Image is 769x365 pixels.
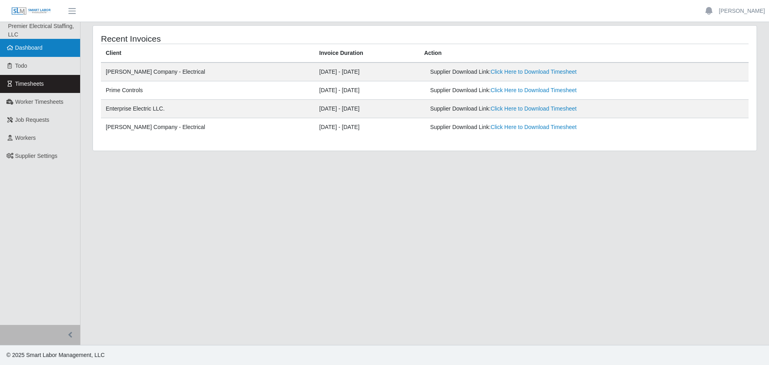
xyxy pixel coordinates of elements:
td: Prime Controls [101,81,314,100]
a: [PERSON_NAME] [719,7,765,15]
td: Enterprise Electric LLC. [101,100,314,118]
span: Workers [15,135,36,141]
a: Click Here to Download Timesheet [491,69,577,75]
td: [DATE] - [DATE] [314,63,419,81]
div: Supplier Download Link: [430,105,631,113]
div: Supplier Download Link: [430,68,631,76]
td: [DATE] - [DATE] [314,118,419,137]
th: Invoice Duration [314,44,419,63]
img: SLM Logo [11,7,51,16]
div: Supplier Download Link: [430,86,631,95]
th: Client [101,44,314,63]
span: Dashboard [15,44,43,51]
span: Todo [15,63,27,69]
td: [DATE] - [DATE] [314,81,419,100]
h4: Recent Invoices [101,34,364,44]
span: © 2025 Smart Labor Management, LLC [6,352,105,358]
td: [PERSON_NAME] Company - Electrical [101,118,314,137]
th: Action [419,44,749,63]
span: Job Requests [15,117,50,123]
span: Supplier Settings [15,153,58,159]
a: Click Here to Download Timesheet [491,87,577,93]
a: Click Here to Download Timesheet [491,124,577,130]
a: Click Here to Download Timesheet [491,105,577,112]
td: [DATE] - [DATE] [314,100,419,118]
td: [PERSON_NAME] Company - Electrical [101,63,314,81]
span: Timesheets [15,81,44,87]
span: Premier Electrical Staffing, LLC [8,23,74,38]
span: Worker Timesheets [15,99,63,105]
div: Supplier Download Link: [430,123,631,131]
